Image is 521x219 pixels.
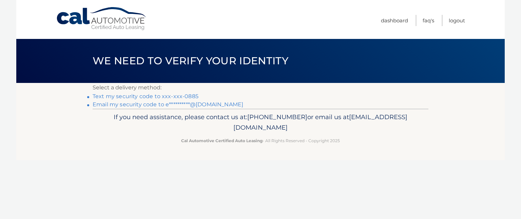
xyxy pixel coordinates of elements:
[247,113,307,121] span: [PHONE_NUMBER]
[93,83,428,92] p: Select a delivery method:
[56,7,148,31] a: Cal Automotive
[93,101,243,108] a: Email my security code to e**********@[DOMAIN_NAME]
[93,93,198,100] a: Text my security code to xxx-xxx-0885
[97,137,424,144] p: - All Rights Reserved - Copyright 2025
[381,15,408,26] a: Dashboard
[97,112,424,133] p: If you need assistance, please contact us at: or email us at
[181,138,263,143] strong: Cal Automotive Certified Auto Leasing
[449,15,465,26] a: Logout
[423,15,434,26] a: FAQ's
[93,54,288,67] span: We need to verify your identity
